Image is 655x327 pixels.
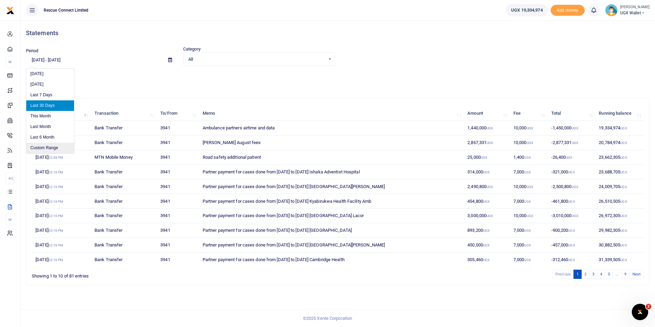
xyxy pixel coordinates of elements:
a: Add money [551,7,585,12]
small: UGX [620,214,627,218]
div: Showing 1 to 10 of 81 entries [32,269,284,280]
td: MTN Mobile Money [91,150,157,165]
a: UGX 19,334,974 [506,4,548,16]
small: UGX [566,156,572,159]
p: Download [26,74,650,81]
td: 10,000 [510,209,548,223]
small: UGX [481,156,487,159]
td: 25,000 [464,150,510,165]
span: UGX 19,334,974 [511,7,542,14]
td: 23,688,705 [595,165,644,180]
td: 3941 [157,223,199,238]
td: Ambulance partners airtime and data [199,121,464,136]
td: [DATE] [32,253,91,267]
td: Road safety additional patient [199,150,464,165]
td: -1,450,000 [547,121,595,136]
td: Bank Transfer [91,179,157,194]
td: Partner payment for cases done from [DATE] to [DATE] Kyabirukwa Health Facility Amb [199,194,464,209]
img: logo-small [6,6,14,15]
td: Bank Transfer [91,209,157,223]
small: UGX [483,200,490,203]
td: -312,460 [547,253,595,267]
td: 1,440,000 [464,121,510,136]
li: This Month [26,111,74,122]
iframe: Intercom live chat [632,304,648,320]
small: UGX [524,200,530,203]
td: Bank Transfer [91,121,157,136]
td: 3941 [157,194,199,209]
td: 26,510,505 [595,194,644,209]
small: 02:16 PM [48,258,63,262]
td: -321,000 [547,165,595,180]
a: 3 [589,270,597,279]
th: Transaction: activate to sort column ascending [91,106,157,121]
small: 02:16 PM [48,185,63,189]
small: UGX [568,243,574,247]
td: 19,334,974 [595,121,644,136]
td: 7,000 [510,165,548,180]
small: UGX [483,258,490,262]
td: 30,882,505 [595,238,644,253]
td: 3941 [157,253,199,267]
td: 314,000 [464,165,510,180]
td: Bank Transfer [91,238,157,253]
td: [PERSON_NAME] August fees [199,136,464,150]
small: 02:38 PM [48,156,63,159]
td: -3,010,000 [547,209,595,223]
li: Toup your wallet [551,5,585,16]
td: Bank Transfer [91,194,157,209]
td: Partner payment for cases done from [DATE] to [DATE] [GEOGRAPHIC_DATA][PERSON_NAME] [199,179,464,194]
a: Next [629,270,644,279]
small: UGX [620,141,627,145]
small: 02:16 PM [48,200,63,203]
small: UGX [524,170,530,174]
li: M [5,214,15,225]
small: UGX [620,229,627,232]
small: UGX [620,156,627,159]
span: Add money [551,5,585,16]
td: Partner payment for cases done from [DATE] to [DATE] [GEOGRAPHIC_DATA] Lacor [199,209,464,223]
td: 3941 [157,165,199,180]
small: 02:16 PM [48,170,63,174]
td: 23,662,305 [595,150,644,165]
small: UGX [527,214,533,218]
td: [DATE] [32,223,91,238]
li: [DATE] [26,69,74,79]
input: select period [26,54,163,66]
td: Bank Transfer [91,165,157,180]
td: 31,339,505 [595,253,644,267]
small: UGX [568,229,574,232]
a: 1 [573,270,582,279]
td: 7,000 [510,223,548,238]
small: UGX [527,185,533,189]
td: 305,460 [464,253,510,267]
small: 02:16 PM [48,243,63,247]
small: 02:16 PM [48,214,63,218]
td: -900,200 [547,223,595,238]
small: UGX [620,258,627,262]
li: Last Month [26,122,74,132]
small: UGX [524,243,530,247]
td: [DATE] [32,238,91,253]
img: profile-user [605,4,617,16]
td: 10,000 [510,121,548,136]
li: [DATE] [26,79,74,90]
td: 26,972,305 [595,209,644,223]
td: [DATE] [32,209,91,223]
th: To/From: activate to sort column ascending [157,106,199,121]
td: 1,400 [510,150,548,165]
td: 10,000 [510,179,548,194]
small: 02:16 PM [48,229,63,232]
td: 3941 [157,150,199,165]
small: UGX [524,229,530,232]
small: UGX [568,258,574,262]
a: logo-small logo-large logo-large [6,8,14,13]
td: -457,000 [547,238,595,253]
td: 7,000 [510,238,548,253]
td: 2,490,800 [464,179,510,194]
small: UGX [527,126,533,130]
small: UGX [568,200,574,203]
li: Custom Range [26,143,74,153]
th: Amount: activate to sort column ascending [464,106,510,121]
label: Category [183,46,201,53]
